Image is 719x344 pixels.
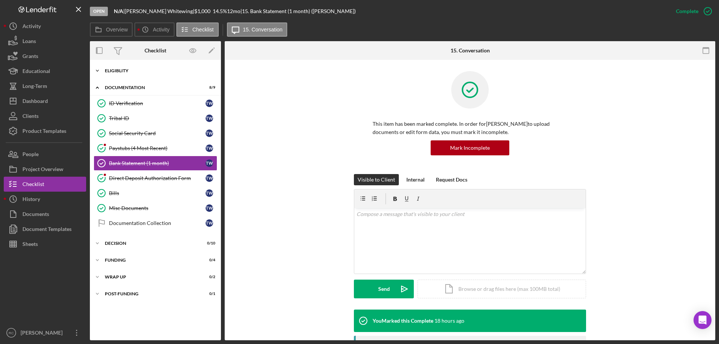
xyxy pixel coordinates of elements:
p: This item has been marked complete. In order for [PERSON_NAME] to upload documents or edit form d... [373,120,567,137]
a: ID VerificationTW [94,96,217,111]
div: Paystubs (4 Most Recent) [109,145,206,151]
a: Paystubs (4 Most Recent)TW [94,141,217,156]
div: People [22,147,39,164]
button: Grants [4,49,86,64]
div: Funding [105,258,197,262]
div: Bank Statement (1 month) [109,160,206,166]
button: RC[PERSON_NAME] [4,325,86,340]
div: Open [90,7,108,16]
a: Direct Deposit Authorization FormTW [94,171,217,186]
div: Internal [406,174,425,185]
button: Loans [4,34,86,49]
div: ID Verification [109,100,206,106]
a: Tribal IDTW [94,111,217,126]
button: Send [354,280,414,298]
div: T W [206,204,213,212]
div: Long-Term [22,79,47,95]
span: $1,000 [194,8,210,14]
div: Eligiblity [105,69,212,73]
button: Activity [4,19,86,34]
label: Overview [106,27,128,33]
button: Checklist [176,22,219,37]
div: T W [206,100,213,107]
div: Open Intercom Messenger [694,311,712,329]
div: [PERSON_NAME] Whitewing | [125,8,194,14]
a: Misc DocumentsTW [94,201,217,216]
div: Social Security Card [109,130,206,136]
div: | [114,8,125,14]
div: Project Overview [22,162,63,179]
button: Clients [4,109,86,124]
div: [PERSON_NAME] [19,325,67,342]
div: Checklist [22,177,44,194]
div: T W [206,115,213,122]
div: Loans [22,34,36,51]
button: Dashboard [4,94,86,109]
div: Educational [22,64,50,80]
button: Checklist [4,177,86,192]
div: T W [206,174,213,182]
label: Activity [153,27,169,33]
button: Visible to Client [354,174,399,185]
div: Activity [22,19,41,36]
div: Bills [109,190,206,196]
button: History [4,192,86,207]
div: T W [206,159,213,167]
button: Activity [134,22,174,37]
button: Documents [4,207,86,222]
button: Long-Term [4,79,86,94]
div: T W [206,130,213,137]
div: 0 / 4 [202,258,215,262]
button: Complete [668,4,715,19]
a: Project Overview [4,162,86,177]
div: Decision [105,241,197,246]
div: Product Templates [22,124,66,140]
label: 15. Conversation [243,27,283,33]
div: Clients [22,109,39,125]
a: Documentation CollectionTW [94,216,217,231]
div: Documents [22,207,49,223]
button: Educational [4,64,86,79]
div: Grants [22,49,38,66]
button: Sheets [4,237,86,252]
button: Overview [90,22,133,37]
div: 8 / 9 [202,85,215,90]
div: 14.5 % [213,8,227,14]
div: History [22,192,40,208]
b: N/A [114,8,123,14]
div: Request Docs [436,174,467,185]
a: Product Templates [4,124,86,138]
div: Send [378,280,390,298]
button: People [4,147,86,162]
button: 15. Conversation [227,22,288,37]
div: | 15. Bank Statement (1 month) ([PERSON_NAME]) [240,8,356,14]
div: 15. Conversation [450,48,490,54]
time: 2025-09-11 20:30 [434,318,464,324]
div: Sheets [22,237,38,253]
label: Checklist [192,27,214,33]
div: Documentation Collection [109,220,206,226]
button: Request Docs [432,174,471,185]
div: Dashboard [22,94,48,110]
div: 0 / 1 [202,292,215,296]
button: Internal [403,174,428,185]
button: Document Templates [4,222,86,237]
div: Visible to Client [358,174,395,185]
text: RC [9,331,14,335]
div: T W [206,144,213,152]
div: T W [206,219,213,227]
a: Bank Statement (1 month)TW [94,156,217,171]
